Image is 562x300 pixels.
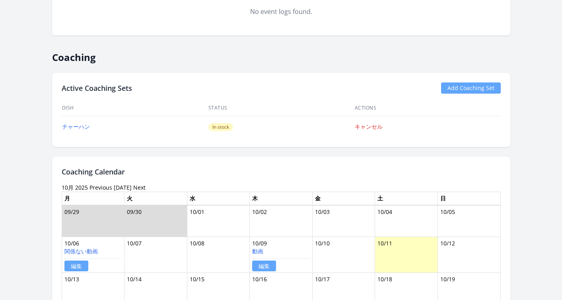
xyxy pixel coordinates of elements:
th: Status [208,100,354,116]
td: 09/29 [62,205,124,237]
td: 10/01 [187,205,250,237]
th: 日 [438,192,500,205]
td: 10/06 [62,237,124,273]
a: 関係ない動画 [64,247,98,255]
a: 動画 [252,247,263,255]
h2: Active Coaching Sets [62,82,132,94]
th: Dish [62,100,208,116]
th: 木 [250,192,313,205]
a: 編集 [64,261,88,271]
th: 月 [62,192,124,205]
th: 土 [375,192,438,205]
th: 金 [312,192,375,205]
td: 10/02 [250,205,313,237]
a: Next [133,184,146,191]
th: 火 [124,192,187,205]
td: 10/12 [438,237,500,273]
span: In stock [208,123,233,131]
th: Actions [354,100,501,116]
a: チャーハン [62,123,90,130]
td: 09/30 [124,205,187,237]
td: 10/07 [124,237,187,273]
time: 10月 2025 [62,184,88,191]
a: Add Coaching Set [441,82,501,94]
td: 10/09 [250,237,313,273]
h2: Coaching [52,45,510,63]
td: 10/05 [438,205,500,237]
a: [DATE] [114,184,132,191]
a: 編集 [252,261,276,271]
div: No event logs found. [62,7,501,16]
td: 10/11 [375,237,438,273]
td: 10/08 [187,237,250,273]
a: Previous [89,184,112,191]
h2: Coaching Calendar [62,166,501,177]
a: キャンセル [355,123,383,130]
td: 10/10 [312,237,375,273]
td: 10/03 [312,205,375,237]
td: 10/04 [375,205,438,237]
th: 水 [187,192,250,205]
